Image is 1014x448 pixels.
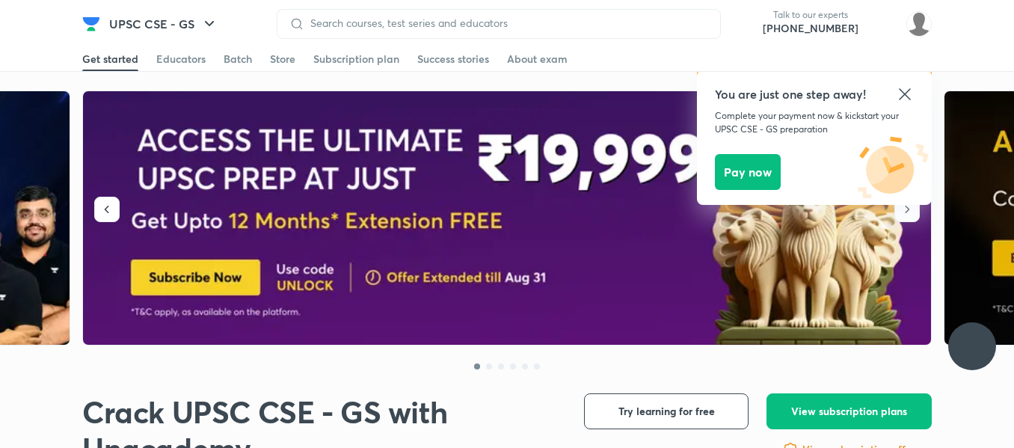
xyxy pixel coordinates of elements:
div: Success stories [417,52,489,67]
span: View subscription plans [791,404,907,419]
button: Try learning for free [584,393,749,429]
img: Yuvraj M [906,11,932,37]
a: [PHONE_NUMBER] [763,21,858,36]
button: View subscription plans [766,393,932,429]
div: Batch [224,52,252,67]
a: Subscription plan [313,47,399,71]
button: UPSC CSE - GS [100,9,227,39]
div: Get started [82,52,138,67]
img: call-us [733,9,763,39]
img: Company Logo [82,15,100,33]
img: avatar [870,12,894,36]
button: Pay now [715,154,781,190]
a: Batch [224,47,252,71]
div: Subscription plan [313,52,399,67]
div: Store [270,52,295,67]
a: Educators [156,47,206,71]
p: Talk to our experts [763,9,858,21]
p: Complete your payment now & kickstart your UPSC CSE - GS preparation [715,109,914,136]
input: Search courses, test series and educators [304,17,708,29]
a: Get started [82,47,138,71]
a: About exam [507,47,568,71]
h5: You are just one step away! [715,85,914,103]
div: Educators [156,52,206,67]
span: Try learning for free [618,404,715,419]
a: Success stories [417,47,489,71]
a: Store [270,47,295,71]
img: icon [855,136,932,203]
img: ttu [963,337,981,355]
div: About exam [507,52,568,67]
